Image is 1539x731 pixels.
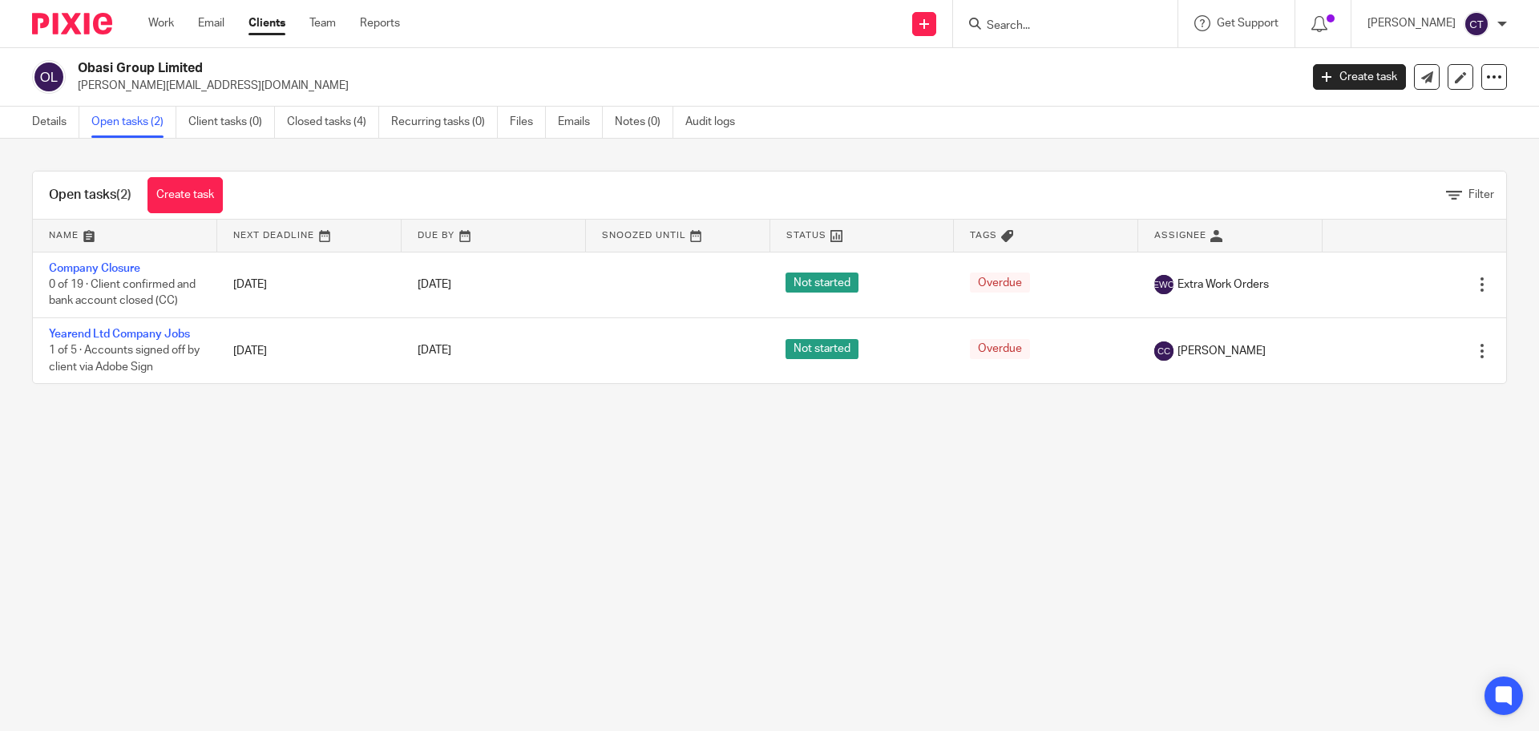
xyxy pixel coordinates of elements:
[1468,189,1494,200] span: Filter
[510,107,546,138] a: Files
[32,60,66,94] img: svg%3E
[1154,341,1173,361] img: svg%3E
[1177,277,1269,293] span: Extra Work Orders
[786,231,826,240] span: Status
[970,231,997,240] span: Tags
[49,329,190,340] a: Yearend Ltd Company Jobs
[1464,11,1489,37] img: svg%3E
[558,107,603,138] a: Emails
[602,231,686,240] span: Snoozed Until
[685,107,747,138] a: Audit logs
[49,187,131,204] h1: Open tasks
[32,107,79,138] a: Details
[309,15,336,31] a: Team
[49,263,140,274] a: Company Closure
[1177,343,1266,359] span: [PERSON_NAME]
[786,273,858,293] span: Not started
[786,339,858,359] span: Not started
[1367,15,1456,31] p: [PERSON_NAME]
[970,273,1030,293] span: Overdue
[360,15,400,31] a: Reports
[418,345,451,357] span: [DATE]
[418,279,451,290] span: [DATE]
[287,107,379,138] a: Closed tasks (4)
[217,252,402,317] td: [DATE]
[49,345,200,374] span: 1 of 5 · Accounts signed off by client via Adobe Sign
[1154,275,1173,294] img: svg%3E
[970,339,1030,359] span: Overdue
[198,15,224,31] a: Email
[1313,64,1406,90] a: Create task
[91,107,176,138] a: Open tasks (2)
[248,15,285,31] a: Clients
[78,60,1047,77] h2: Obasi Group Limited
[217,317,402,383] td: [DATE]
[391,107,498,138] a: Recurring tasks (0)
[985,19,1129,34] input: Search
[116,188,131,201] span: (2)
[78,78,1289,94] p: [PERSON_NAME][EMAIL_ADDRESS][DOMAIN_NAME]
[147,177,223,213] a: Create task
[1217,18,1278,29] span: Get Support
[615,107,673,138] a: Notes (0)
[32,13,112,34] img: Pixie
[188,107,275,138] a: Client tasks (0)
[148,15,174,31] a: Work
[49,279,196,307] span: 0 of 19 · Client confirmed and bank account closed (CC)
